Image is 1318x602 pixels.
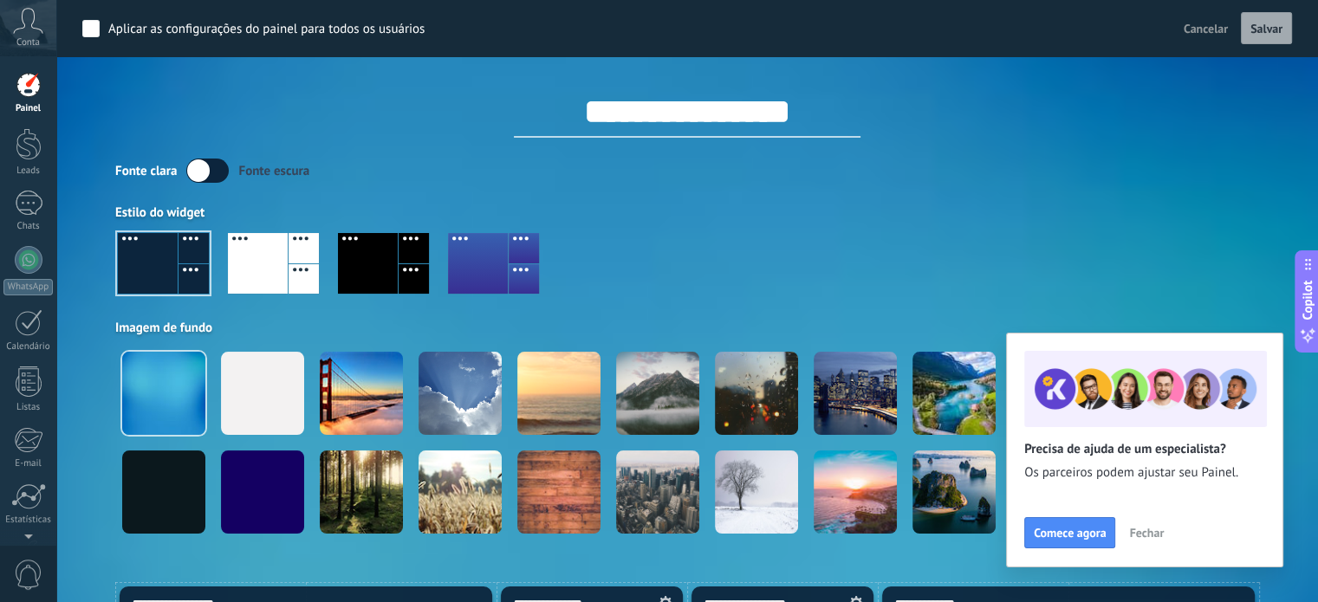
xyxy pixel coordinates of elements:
[3,165,54,177] div: Leads
[238,163,309,179] div: Fonte escura
[3,221,54,232] div: Chats
[1250,23,1282,35] span: Salvar
[115,320,1259,336] div: Imagem de fundo
[1024,464,1265,482] span: Os parceiros podem ajustar seu Painel.
[115,204,1259,221] div: Estilo do widget
[1299,280,1316,320] span: Copilot
[3,458,54,469] div: E-mail
[3,279,53,295] div: WhatsApp
[1034,527,1106,539] span: Comece agora
[1129,527,1164,539] span: Fechar
[3,103,54,114] div: Painel
[3,515,54,526] div: Estatísticas
[115,163,177,179] div: Fonte clara
[1241,12,1292,45] button: Salvar
[3,341,54,353] div: Calendário
[16,37,40,49] span: Conta
[1177,16,1235,42] button: Cancelar
[1024,517,1115,548] button: Comece agora
[1184,21,1228,36] span: Cancelar
[108,21,425,38] div: Aplicar as configurações do painel para todos os usuários
[1121,520,1172,546] button: Fechar
[3,402,54,413] div: Listas
[1024,441,1265,457] h2: Precisa de ajuda de um especialista?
